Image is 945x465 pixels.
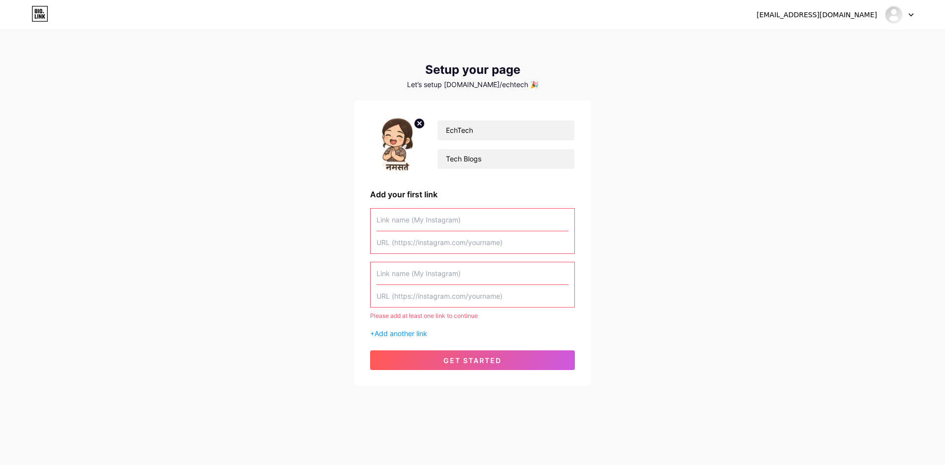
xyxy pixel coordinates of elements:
[884,5,903,24] img: echtech
[377,262,568,284] input: Link name (My Instagram)
[370,328,575,339] div: +
[370,311,575,320] div: Please add at least one link to continue
[354,81,591,89] div: Let’s setup [DOMAIN_NAME]/echtech 🎉
[370,116,425,173] img: profile pic
[377,285,568,307] input: URL (https://instagram.com/yourname)
[377,209,568,231] input: Link name (My Instagram)
[438,149,574,169] input: bio
[375,329,427,338] span: Add another link
[443,356,502,365] span: get started
[354,63,591,77] div: Setup your page
[370,188,575,200] div: Add your first link
[370,350,575,370] button: get started
[438,121,574,140] input: Your name
[756,10,877,20] div: [EMAIL_ADDRESS][DOMAIN_NAME]
[377,231,568,253] input: URL (https://instagram.com/yourname)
